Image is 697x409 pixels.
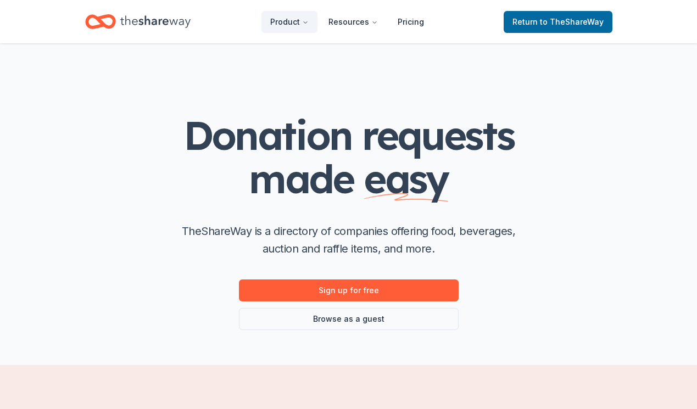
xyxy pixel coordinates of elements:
[173,222,525,257] p: TheShareWay is a directory of companies offering food, beverages, auction and raffle items, and m...
[389,11,433,33] a: Pricing
[512,15,604,29] span: Return
[261,11,317,33] button: Product
[320,11,387,33] button: Resources
[364,154,448,203] span: easy
[261,9,433,35] nav: Main
[85,9,191,35] a: Home
[129,114,568,200] h1: Donation requests made
[239,308,459,330] a: Browse as a guest
[540,17,604,26] span: to TheShareWay
[239,279,459,301] a: Sign up for free
[504,11,612,33] a: Returnto TheShareWay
